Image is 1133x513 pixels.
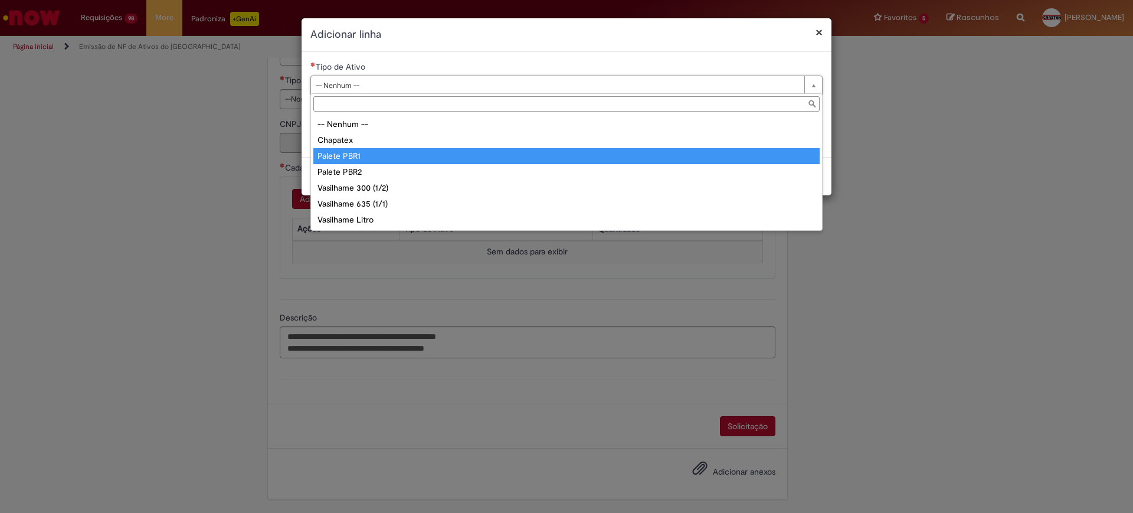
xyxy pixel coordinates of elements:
[313,212,820,228] div: Vasilhame Litro
[311,114,822,230] ul: Tipo de Ativo
[313,180,820,196] div: Vasilhame 300 (1/2)
[313,196,820,212] div: Vasilhame 635 (1/1)
[313,116,820,132] div: -- Nenhum --
[313,164,820,180] div: Palete PBR2
[313,132,820,148] div: Chapatex
[313,148,820,164] div: Palete PBR1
